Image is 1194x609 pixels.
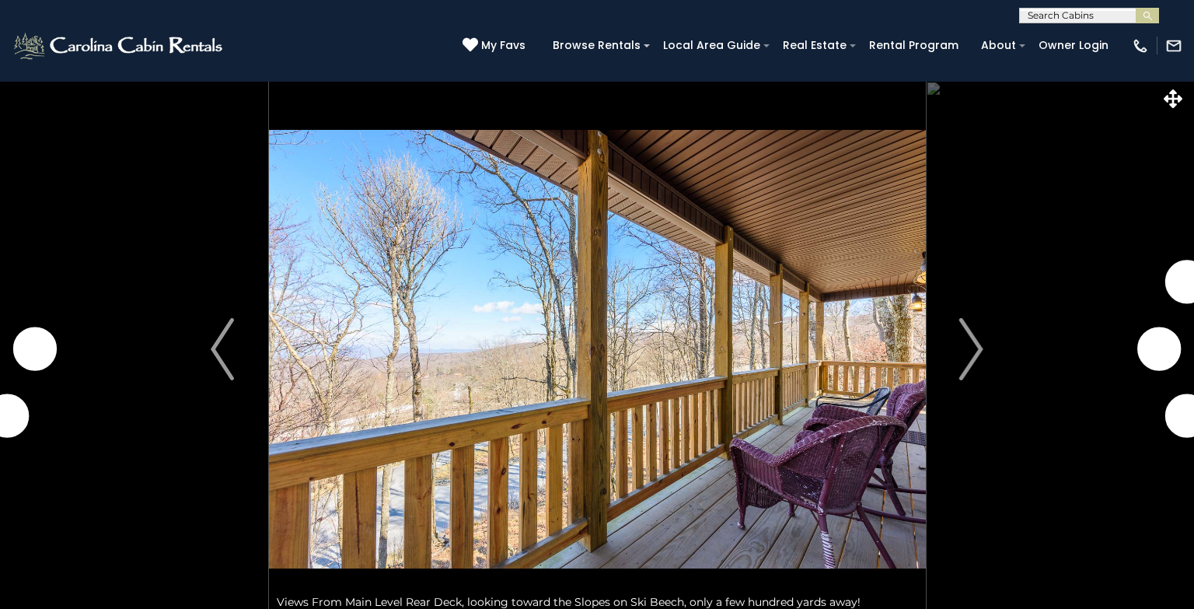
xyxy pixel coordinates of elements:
img: mail-regular-white.png [1165,37,1182,54]
img: phone-regular-white.png [1132,37,1149,54]
a: Local Area Guide [655,33,768,58]
a: Owner Login [1031,33,1116,58]
a: Browse Rentals [545,33,648,58]
img: arrow [211,318,234,380]
a: My Favs [463,37,529,54]
a: About [973,33,1024,58]
img: arrow [960,318,983,380]
a: Rental Program [861,33,966,58]
a: Real Estate [775,33,854,58]
img: White-1-2.png [12,30,227,61]
span: My Favs [481,37,525,54]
